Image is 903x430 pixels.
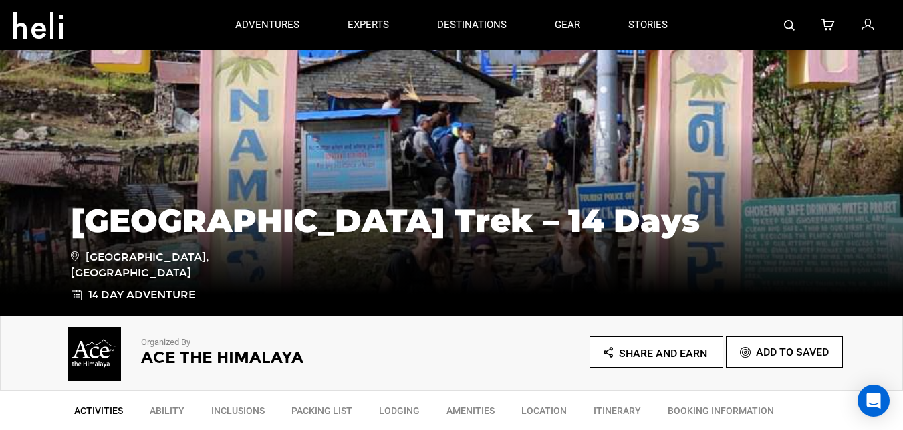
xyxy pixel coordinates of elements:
img: b3629ebb283e5c6268688a3516d82a00.png [61,327,128,381]
img: search-bar-icon.svg [784,20,795,31]
span: 14 Day Adventure [88,288,195,303]
span: Share and Earn [619,347,707,360]
span: Add To Saved [756,346,829,358]
div: Open Intercom Messenger [858,385,890,417]
p: adventures [235,18,299,32]
p: destinations [437,18,507,32]
h1: [GEOGRAPHIC_DATA] Trek – 14 Days [71,203,833,239]
span: [GEOGRAPHIC_DATA], [GEOGRAPHIC_DATA] [71,249,261,281]
h2: Ace the Himalaya [141,349,415,366]
p: Organized By [141,336,415,349]
p: experts [348,18,389,32]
